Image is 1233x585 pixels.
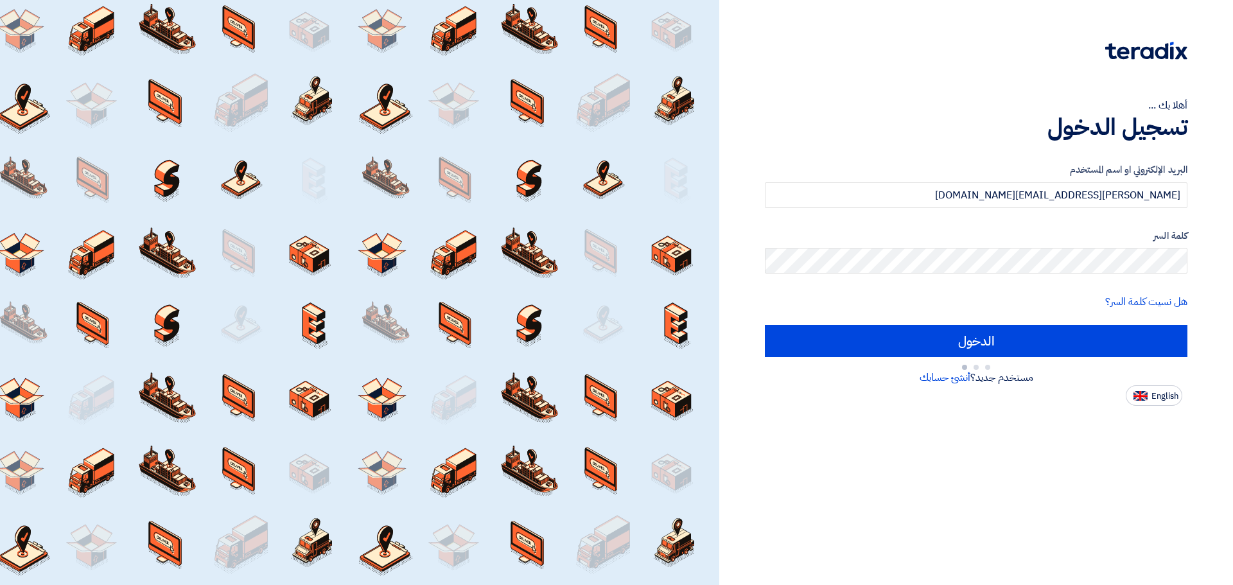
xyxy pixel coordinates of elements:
div: أهلا بك ... [765,98,1187,113]
img: en-US.png [1133,391,1148,401]
img: Teradix logo [1105,42,1187,60]
button: English [1126,385,1182,406]
span: English [1151,392,1178,401]
input: الدخول [765,325,1187,357]
label: كلمة السر [765,229,1187,243]
div: مستخدم جديد؟ [765,370,1187,385]
a: أنشئ حسابك [920,370,970,385]
h1: تسجيل الدخول [765,113,1187,141]
input: أدخل بريد العمل الإلكتروني او اسم المستخدم الخاص بك ... [765,182,1187,208]
a: هل نسيت كلمة السر؟ [1105,294,1187,310]
label: البريد الإلكتروني او اسم المستخدم [765,162,1187,177]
